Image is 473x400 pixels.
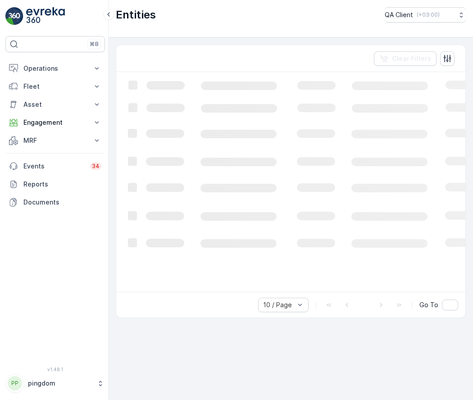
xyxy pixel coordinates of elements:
button: Fleet [5,77,105,95]
button: Operations [5,59,105,77]
span: v 1.48.1 [5,367,105,372]
p: Entities [116,8,156,22]
a: Documents [5,193,105,211]
p: Operations [23,64,87,73]
a: Reports [5,175,105,193]
button: Asset [5,95,105,114]
p: Asset [23,100,87,109]
span: Go To [419,300,438,309]
button: QA Client(+03:00) [385,7,466,23]
p: Fleet [23,82,87,91]
p: Clear Filters [392,54,431,63]
button: Engagement [5,114,105,132]
button: Clear Filters [374,51,437,66]
p: 34 [92,163,100,170]
p: pingdom [28,379,92,388]
img: logo_light-DOdMpM7g.png [26,7,65,25]
p: ⌘B [90,41,99,48]
p: Engagement [23,118,87,127]
img: logo [5,7,23,25]
a: Events34 [5,157,105,175]
p: QA Client [385,10,413,19]
p: ( +03:00 ) [417,11,440,18]
p: Events [23,162,85,171]
p: MRF [23,136,87,145]
div: PP [8,376,22,391]
p: Reports [23,180,101,189]
p: Documents [23,198,101,207]
button: MRF [5,132,105,150]
button: PPpingdom [5,374,105,393]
